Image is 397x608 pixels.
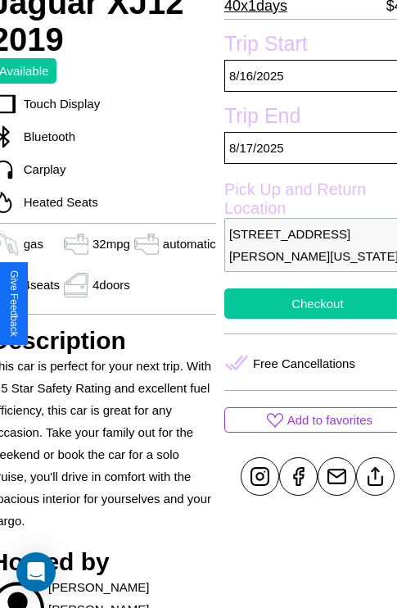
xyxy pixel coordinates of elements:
[60,273,92,297] img: gas
[8,270,20,337] div: Give Feedback
[253,352,355,374] p: Free Cancellations
[24,274,60,296] p: 4 seats
[287,409,372,431] p: Add to favorites
[92,274,130,296] p: 4 doors
[16,552,56,592] div: Open Intercom Messenger
[60,232,92,256] img: gas
[16,191,98,213] p: Heated Seats
[16,93,100,115] p: Touch Display
[130,232,163,256] img: gas
[16,125,75,147] p: Bluetooth
[24,233,43,255] p: gas
[163,233,216,255] p: automatic
[16,158,66,180] p: Carplay
[92,233,130,255] p: 32 mpg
